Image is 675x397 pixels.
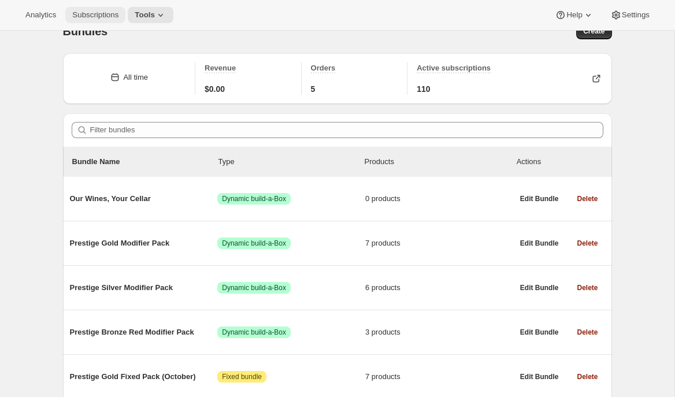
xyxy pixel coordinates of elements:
[222,194,286,203] span: Dynamic build-a-Box
[90,122,603,138] input: Filter bundles
[70,193,218,205] span: Our Wines, Your Cellar
[365,238,513,249] span: 7 products
[63,25,108,38] span: Bundles
[513,191,566,207] button: Edit Bundle
[513,235,566,251] button: Edit Bundle
[513,324,566,340] button: Edit Bundle
[583,27,604,36] span: Create
[365,193,513,205] span: 0 products
[72,156,218,168] p: Bundle Name
[70,282,218,294] span: Prestige Silver Modifier Pack
[622,10,650,20] span: Settings
[128,7,173,23] button: Tools
[417,83,430,95] span: 110
[222,283,286,292] span: Dynamic build-a-Box
[513,369,566,385] button: Edit Bundle
[570,369,604,385] button: Delete
[135,10,155,20] span: Tools
[513,280,566,296] button: Edit Bundle
[520,194,559,203] span: Edit Bundle
[65,7,125,23] button: Subscriptions
[205,83,225,95] span: $0.00
[520,283,559,292] span: Edit Bundle
[570,280,604,296] button: Delete
[222,239,286,248] span: Dynamic build-a-Box
[577,372,598,381] span: Delete
[365,156,511,168] div: Products
[517,156,603,168] div: Actions
[520,328,559,337] span: Edit Bundle
[311,64,336,72] span: Orders
[70,238,218,249] span: Prestige Gold Modifier Pack
[218,156,365,168] div: Type
[70,326,218,338] span: Prestige Bronze Red Modifier Pack
[222,372,262,381] span: Fixed bundle
[205,64,236,72] span: Revenue
[603,7,657,23] button: Settings
[570,235,604,251] button: Delete
[18,7,63,23] button: Analytics
[365,282,513,294] span: 6 products
[72,10,118,20] span: Subscriptions
[577,239,598,248] span: Delete
[577,283,598,292] span: Delete
[577,328,598,337] span: Delete
[520,239,559,248] span: Edit Bundle
[365,326,513,338] span: 3 products
[70,371,218,383] span: Prestige Gold Fixed Pack (October)
[365,371,513,383] span: 7 products
[222,328,286,337] span: Dynamic build-a-Box
[311,83,316,95] span: 5
[417,64,491,72] span: Active subscriptions
[570,324,604,340] button: Delete
[570,191,604,207] button: Delete
[576,23,611,39] button: Create
[577,194,598,203] span: Delete
[566,10,582,20] span: Help
[520,372,559,381] span: Edit Bundle
[123,72,148,83] div: All time
[25,10,56,20] span: Analytics
[548,7,600,23] button: Help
